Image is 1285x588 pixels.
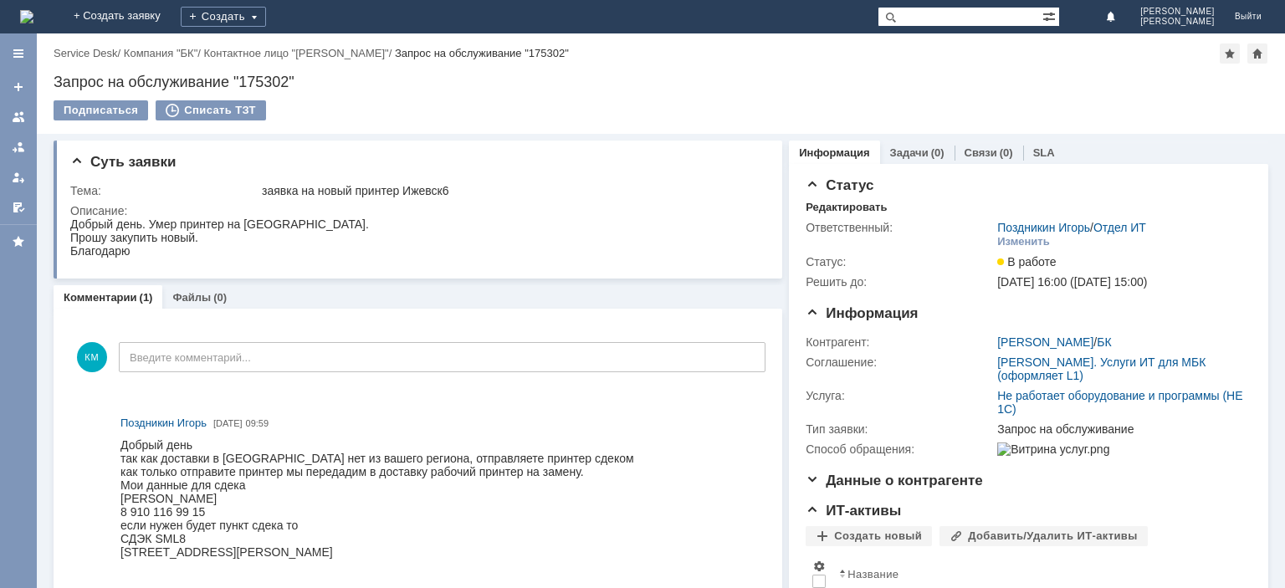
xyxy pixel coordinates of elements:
a: Информация [799,146,869,159]
span: Суть заявки [70,154,176,170]
a: Мои согласования [5,194,32,221]
span: [PERSON_NAME] [1140,17,1215,27]
div: Изменить [997,235,1050,248]
a: Файлы [172,291,211,304]
a: [PERSON_NAME] [997,335,1093,349]
a: Комментарии [64,291,137,304]
img: logo [20,10,33,23]
div: Ответственный: [806,221,994,234]
div: Запрос на обслуживание "175302" [54,74,1268,90]
div: (0) [931,146,945,159]
span: Расширенный поиск [1042,8,1059,23]
a: Контактное лицо "[PERSON_NAME]" [204,47,389,59]
div: Сделать домашней страницей [1247,43,1267,64]
a: [PERSON_NAME]. Услуги ИТ для МБК (оформляет L1) [997,355,1206,382]
div: Контрагент: [806,335,994,349]
div: / [54,47,124,59]
a: Задачи [890,146,929,159]
a: Компания "БК" [124,47,197,59]
span: КМ [77,342,107,372]
a: Связи [965,146,997,159]
div: Статус: [806,255,994,268]
a: Отдел ИТ [1093,221,1146,234]
a: Заявки в моей ответственности [5,134,32,161]
div: Запрос на обслуживание [997,422,1243,436]
div: Способ обращения: [806,442,994,456]
div: Тип заявки: [806,422,994,436]
div: Редактировать [806,201,887,214]
div: / [204,47,395,59]
a: SLA [1033,146,1055,159]
span: В работе [997,255,1056,268]
div: Соглашение: [806,355,994,369]
a: Перейти на домашнюю страницу [20,10,33,23]
div: (0) [213,291,227,304]
span: [DATE] 16:00 ([DATE] 15:00) [997,275,1147,289]
a: Поздникин Игорь [997,221,1090,234]
span: 09:59 [246,418,269,428]
div: / [997,335,1111,349]
a: Мои заявки [5,164,32,191]
span: Данные о контрагенте [806,473,983,488]
div: Описание: [70,204,762,217]
div: Создать [181,7,266,27]
div: Название [847,568,898,580]
a: Заявки на командах [5,104,32,130]
div: / [124,47,204,59]
img: Витрина услуг.png [997,442,1109,456]
div: / [997,221,1146,234]
span: [DATE] [213,418,243,428]
div: (0) [1000,146,1013,159]
div: Решить до: [806,275,994,289]
div: Услуга: [806,389,994,402]
div: Запрос на обслуживание "175302" [395,47,569,59]
a: Не работает оборудование и программы (НЕ 1С) [997,389,1242,416]
span: Настройки [812,560,826,573]
div: Тема: [70,184,259,197]
div: Добавить в избранное [1220,43,1240,64]
span: Статус [806,177,873,193]
span: ИТ-активы [806,503,901,519]
a: Поздникин Игорь [120,415,207,432]
a: Service Desk [54,47,118,59]
span: Поздникин Игорь [120,417,207,429]
div: (1) [140,291,153,304]
span: Информация [806,305,918,321]
div: заявка на новый принтер Ижевск6 [262,184,759,197]
a: БК [1097,335,1111,349]
span: [PERSON_NAME] [1140,7,1215,17]
a: Создать заявку [5,74,32,100]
